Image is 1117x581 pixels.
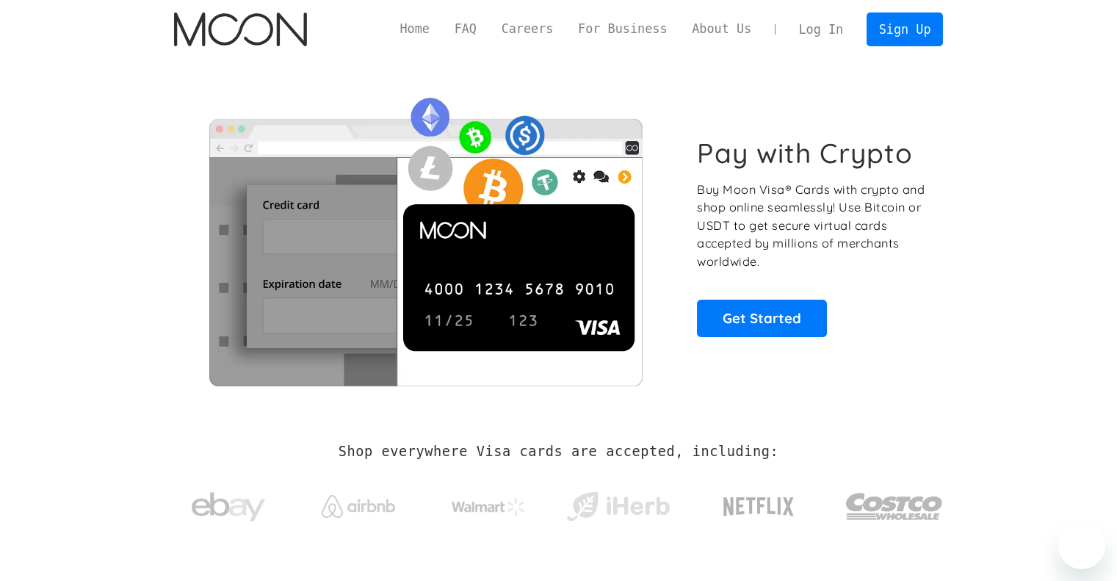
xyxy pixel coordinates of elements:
a: Costco [845,464,944,541]
a: Sign Up [867,12,943,46]
img: ebay [192,484,265,530]
a: Careers [489,20,565,38]
img: Netflix [722,488,795,525]
a: Log In [787,13,856,46]
a: Netflix [693,474,825,533]
a: iHerb [563,473,673,533]
a: Get Started [697,300,827,336]
img: Costco [845,479,944,534]
a: ebay [174,469,283,538]
a: For Business [565,20,679,38]
img: Walmart [452,498,525,516]
img: Moon Cards let you spend your crypto anywhere Visa is accepted. [174,87,677,386]
a: About Us [679,20,764,38]
a: Airbnb [303,480,413,525]
a: Home [388,20,442,38]
a: home [174,12,307,46]
iframe: Bouton de lancement de la fenêtre de messagerie [1058,522,1105,569]
a: FAQ [442,20,489,38]
h1: Pay with Crypto [697,137,913,170]
a: Walmart [433,483,543,523]
img: Airbnb [322,495,395,518]
img: Moon Logo [174,12,307,46]
h2: Shop everywhere Visa cards are accepted, including: [339,444,778,460]
img: iHerb [563,488,673,526]
p: Buy Moon Visa® Cards with crypto and shop online seamlessly! Use Bitcoin or USDT to get secure vi... [697,181,927,271]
